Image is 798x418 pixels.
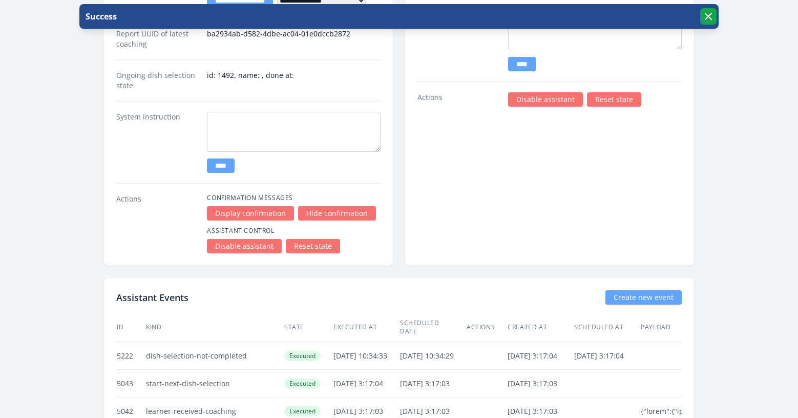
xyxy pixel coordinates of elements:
[145,313,284,342] th: Kind
[417,10,500,71] dt: System instruction
[298,206,376,221] a: Hide confirmation
[145,370,284,397] td: start-next-dish-selection
[207,239,282,253] a: Disable assistant
[207,70,381,91] dd: id: 1492, name: , done at:
[116,112,199,173] dt: System instruction
[284,379,321,389] span: Executed
[116,370,145,397] td: 5043
[400,370,466,397] td: [DATE] 3:17:03
[587,92,641,107] a: Reset state
[333,370,400,397] td: [DATE] 3:17:04
[207,29,381,49] dd: ba2934ab-d582-4dbe-ac04-01e0dccb2872
[116,29,199,49] dt: Report UUID of latest coaching
[333,342,400,370] td: [DATE] 10:34:33
[574,313,640,342] th: Scheduled at
[145,342,284,370] td: dish-selection-not-completed
[116,313,145,342] th: ID
[116,70,199,91] dt: Ongoing dish selection state
[284,351,321,361] span: Executed
[333,313,400,342] th: Executed at
[116,290,188,305] h2: Assistant Events
[83,10,117,23] p: Success
[207,194,381,202] h4: Confirmation Messages
[466,313,507,342] th: Actions
[207,206,294,221] a: Display confirmation
[417,92,500,107] dt: Actions
[508,92,583,107] a: Disable assistant
[507,313,574,342] th: Created at
[507,370,574,397] td: [DATE] 3:17:03
[400,342,466,370] td: [DATE] 10:34:29
[400,313,466,342] th: Scheduled date
[574,342,640,370] td: [DATE] 3:17:04
[207,227,381,235] h4: Assistant Control
[605,290,682,305] a: Create new event
[116,194,199,253] dt: Actions
[286,239,340,253] a: Reset state
[116,342,145,370] td: 5222
[507,342,574,370] td: [DATE] 3:17:04
[284,406,321,416] span: Executed
[284,313,333,342] th: State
